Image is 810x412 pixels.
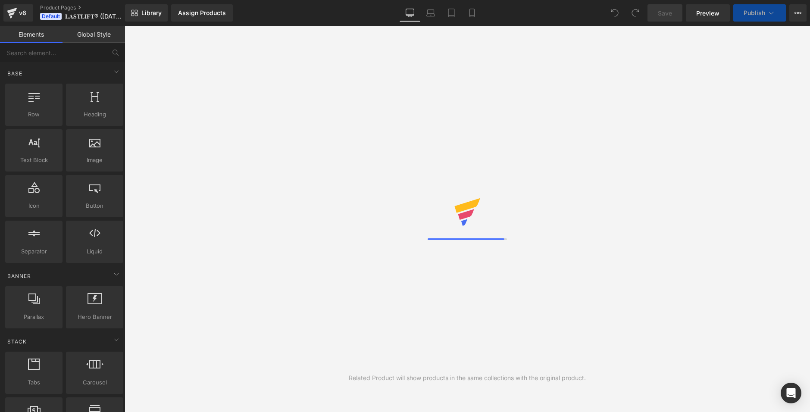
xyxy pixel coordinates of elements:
span: Save [658,9,672,18]
span: Base [6,69,23,78]
span: Default [40,13,62,20]
a: Global Style [63,26,125,43]
span: Row [8,110,60,119]
span: Liquid [69,247,121,256]
div: Open Intercom Messenger [781,383,801,403]
div: v6 [17,7,28,19]
a: Desktop [400,4,420,22]
div: Assign Products [178,9,226,16]
span: Parallax [8,312,60,321]
span: Text Block [8,156,60,165]
span: Icon [8,201,60,210]
span: Image [69,156,121,165]
button: Publish [733,4,786,22]
span: Carousel [69,378,121,387]
a: Mobile [462,4,482,22]
span: Heading [69,110,121,119]
span: Hero Banner [69,312,121,321]
a: Laptop [420,4,441,22]
a: Product Pages [40,4,139,11]
span: 𝐋𝐀𝐒𝐓𝐋𝐈𝐅𝐓® ([DATE]) V7 [65,13,123,20]
a: New Library [125,4,168,22]
button: Redo [627,4,644,22]
span: Banner [6,272,32,280]
span: Preview [696,9,719,18]
span: Tabs [8,378,60,387]
button: More [789,4,807,22]
span: Button [69,201,121,210]
button: Undo [606,4,623,22]
a: Preview [686,4,730,22]
a: v6 [3,4,33,22]
a: Tablet [441,4,462,22]
span: Stack [6,337,28,346]
span: Publish [744,9,765,16]
div: Related Product will show products in the same collections with the original product. [349,373,586,383]
span: Library [141,9,162,17]
span: Separator [8,247,60,256]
